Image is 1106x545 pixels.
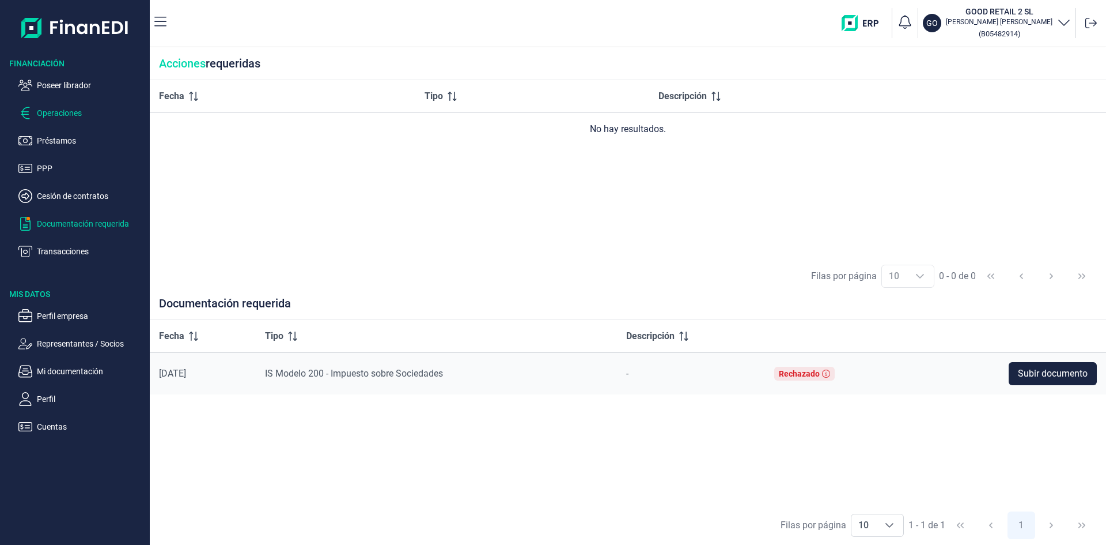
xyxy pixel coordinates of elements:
button: Next Page [1037,512,1065,539]
span: Tipo [265,329,283,343]
button: Next Page [1037,262,1065,290]
p: GO [926,17,938,29]
p: Perfil [37,392,145,406]
button: Previous Page [1007,262,1035,290]
p: Perfil empresa [37,309,145,323]
div: [DATE] [159,368,247,379]
button: Previous Page [977,512,1005,539]
button: Page 1 [1007,512,1035,539]
p: Representantes / Socios [37,337,145,351]
button: Perfil [18,392,145,406]
p: PPP [37,161,145,175]
p: Documentación requerida [37,217,145,231]
span: 1 - 1 de 1 [908,521,945,530]
button: Documentación requerida [18,217,145,231]
div: No hay resultados. [159,122,1097,136]
div: Filas por página [811,269,877,283]
button: Operaciones [18,106,145,120]
p: Transacciones [37,245,145,258]
button: Transacciones [18,245,145,258]
span: Acciones [159,57,206,70]
span: Descripción [658,89,707,103]
img: Logo de aplicación [21,9,129,46]
span: 0 - 0 de 0 [939,272,976,281]
p: Mi documentación [37,364,145,378]
p: Cuentas [37,420,145,434]
div: Filas por página [781,518,846,532]
span: Subir documento [1018,367,1088,381]
span: Tipo [425,89,443,103]
div: Choose [876,514,903,536]
div: Documentación requerida [150,296,1106,320]
div: Choose [906,265,934,287]
img: erp [842,15,887,31]
button: Préstamos [18,134,145,148]
p: Préstamos [37,134,145,148]
button: Poseer librador [18,78,145,92]
button: First Page [946,512,974,539]
button: First Page [977,262,1005,290]
button: Last Page [1068,512,1096,539]
button: PPP [18,161,145,175]
button: Subir documento [1009,362,1097,385]
button: Perfil empresa [18,309,145,323]
button: Cesión de contratos [18,189,145,203]
small: Copiar cif [979,29,1020,38]
p: Poseer librador [37,78,145,92]
p: [PERSON_NAME] [PERSON_NAME] [946,17,1052,27]
button: Cuentas [18,420,145,434]
button: Mi documentación [18,364,145,378]
span: Fecha [159,89,184,103]
p: Operaciones [37,106,145,120]
p: Cesión de contratos [37,189,145,203]
span: Fecha [159,329,184,343]
h3: GOOD RETAIL 2 SL [946,6,1052,17]
button: GOGOOD RETAIL 2 SL[PERSON_NAME] [PERSON_NAME](B05482914) [923,6,1071,40]
button: Last Page [1068,262,1096,290]
span: 10 [851,514,876,536]
div: requeridas [150,47,1106,80]
div: Rechazado [779,369,820,378]
span: Descripción [626,329,675,343]
span: - [626,368,628,379]
button: Representantes / Socios [18,337,145,351]
span: IS Modelo 200 - Impuesto sobre Sociedades [265,368,443,379]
